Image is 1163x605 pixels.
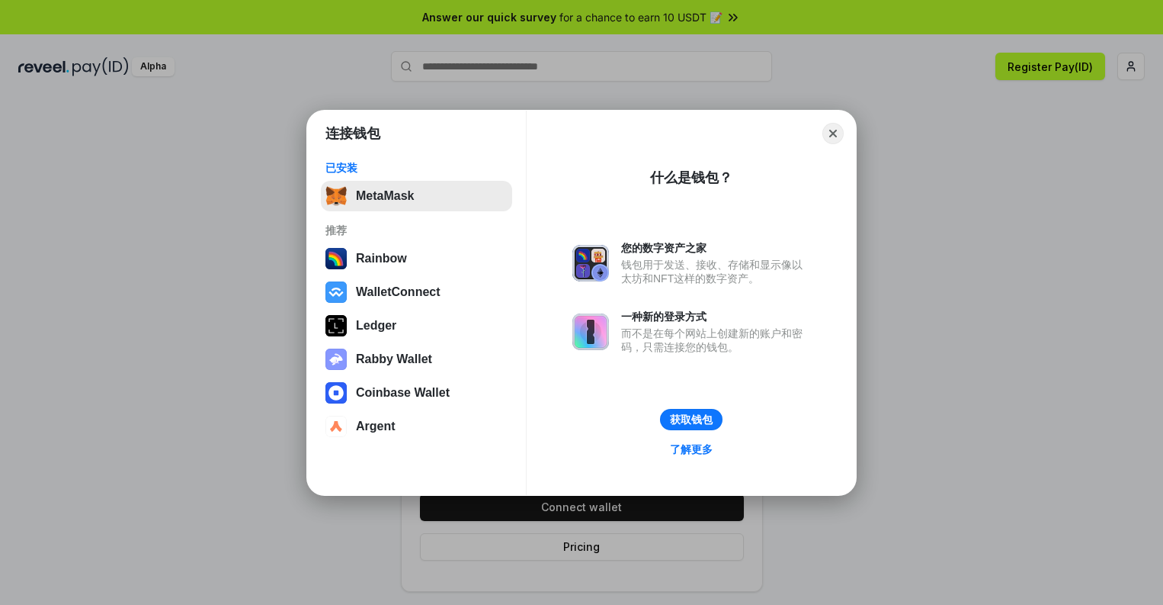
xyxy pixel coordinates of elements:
div: 一种新的登录方式 [621,310,810,323]
div: WalletConnect [356,285,441,299]
img: svg+xml,%3Csvg%20xmlns%3D%22http%3A%2F%2Fwww.w3.org%2F2000%2Fsvg%22%20width%3D%2228%22%20height%3... [325,315,347,336]
img: svg+xml,%3Csvg%20fill%3D%22none%22%20height%3D%2233%22%20viewBox%3D%220%200%2035%2033%22%20width%... [325,185,347,207]
button: MetaMask [321,181,512,211]
img: svg+xml,%3Csvg%20width%3D%2228%22%20height%3D%2228%22%20viewBox%3D%220%200%2028%2028%22%20fill%3D... [325,282,347,303]
button: Close [822,123,844,144]
img: svg+xml,%3Csvg%20xmlns%3D%22http%3A%2F%2Fwww.w3.org%2F2000%2Fsvg%22%20fill%3D%22none%22%20viewBox... [572,245,609,282]
div: Ledger [356,319,396,333]
div: MetaMask [356,189,414,203]
div: 已安装 [325,161,508,175]
div: 而不是在每个网站上创建新的账户和密码，只需连接您的钱包。 [621,327,810,354]
button: Argent [321,411,512,442]
button: Coinbase Wallet [321,378,512,408]
button: Ledger [321,311,512,341]
div: 钱包用于发送、接收、存储和显示像以太坊和NFT这样的数字资产。 [621,258,810,285]
img: svg+xml,%3Csvg%20width%3D%2228%22%20height%3D%2228%22%20viewBox%3D%220%200%2028%2028%22%20fill%3D... [325,416,347,437]
button: Rainbow [321,243,512,274]
div: 获取钱包 [670,413,713,426]
div: Coinbase Wallet [356,386,450,400]
div: 您的数字资产之家 [621,241,810,255]
div: Rabby Wallet [356,352,432,366]
div: 了解更多 [670,442,713,456]
img: svg+xml,%3Csvg%20width%3D%2228%22%20height%3D%2228%22%20viewBox%3D%220%200%2028%2028%22%20fill%3D... [325,382,347,404]
button: Rabby Wallet [321,344,512,375]
img: svg+xml,%3Csvg%20xmlns%3D%22http%3A%2F%2Fwww.w3.org%2F2000%2Fsvg%22%20fill%3D%22none%22%20viewBox... [572,314,609,350]
h1: 连接钱包 [325,124,380,143]
div: Argent [356,420,396,433]
div: 什么是钱包？ [650,169,732,187]
button: WalletConnect [321,277,512,307]
a: 了解更多 [661,439,722,459]
img: svg+xml,%3Csvg%20xmlns%3D%22http%3A%2F%2Fwww.w3.org%2F2000%2Fsvg%22%20fill%3D%22none%22%20viewBox... [325,349,347,370]
div: 推荐 [325,224,508,237]
img: svg+xml,%3Csvg%20width%3D%22120%22%20height%3D%22120%22%20viewBox%3D%220%200%20120%20120%22%20fil... [325,248,347,269]
div: Rainbow [356,252,407,265]
button: 获取钱包 [660,409,722,430]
